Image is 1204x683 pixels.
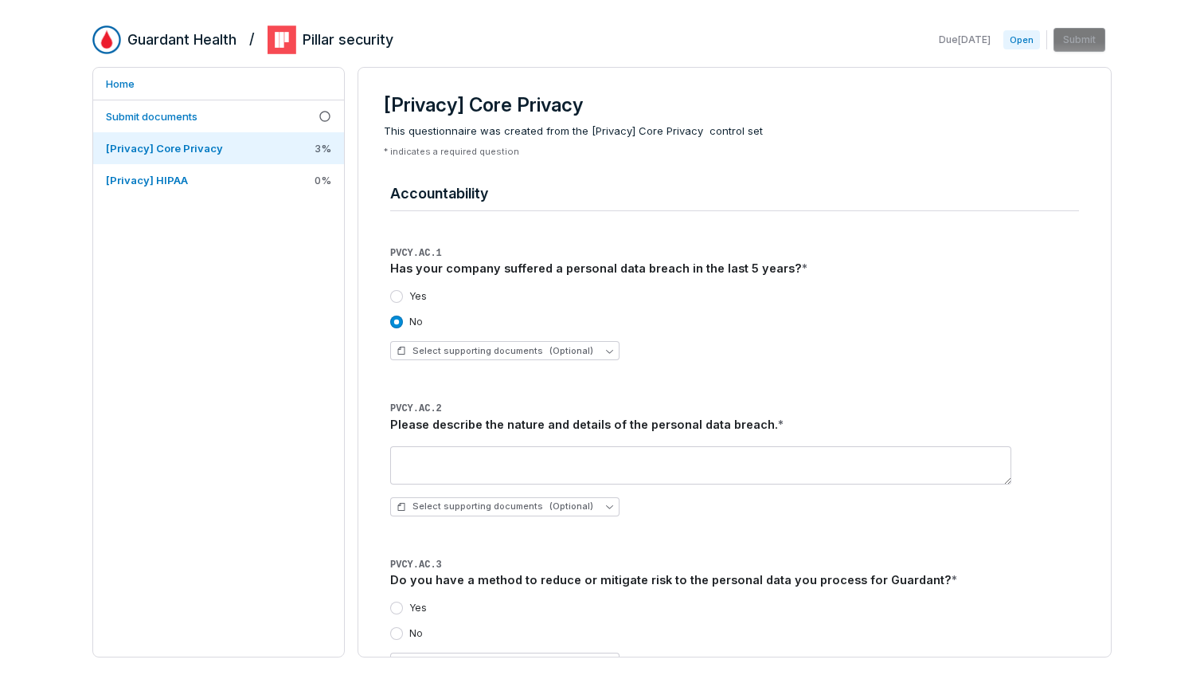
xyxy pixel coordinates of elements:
[549,500,593,512] span: (Optional)
[549,657,593,669] span: (Optional)
[409,316,423,328] label: No
[939,33,991,46] span: Due [DATE]
[384,124,1085,139] span: This questionnaire was created from the [Privacy] Core Privacy control set
[409,290,427,303] label: Yes
[390,416,1079,434] div: Please describe the nature and details of the personal data breach.
[249,26,255,49] h2: /
[390,571,1079,589] div: Do you have a method to reduce or mitigate risk to the personal data you process for Guardant?
[397,657,593,669] span: Select supporting documents
[106,142,223,155] span: [Privacy] Core Privacy
[315,173,331,187] span: 0 %
[397,500,593,512] span: Select supporting documents
[390,260,1079,277] div: Has your company suffered a personal data breach in the last 5 years?
[384,146,1085,158] p: * indicates a required question
[1003,30,1040,49] span: Open
[390,559,442,571] span: PVCY.AC.3
[315,141,331,155] span: 3 %
[93,132,344,164] a: [Privacy] Core Privacy3%
[303,29,393,50] h2: Pillar security
[390,403,442,414] span: PVCY.AC.2
[93,164,344,196] a: [Privacy] HIPAA0%
[127,29,236,50] h2: Guardant Health
[549,345,593,357] span: (Optional)
[106,110,197,123] span: Submit documents
[93,100,344,132] a: Submit documents
[93,68,344,100] a: Home
[390,248,442,259] span: PVCY.AC.1
[106,174,188,186] span: [Privacy] HIPAA
[384,93,1085,117] h3: [Privacy] Core Privacy
[409,627,423,640] label: No
[397,345,593,357] span: Select supporting documents
[409,602,427,614] label: Yes
[390,183,1079,204] h4: Accountability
